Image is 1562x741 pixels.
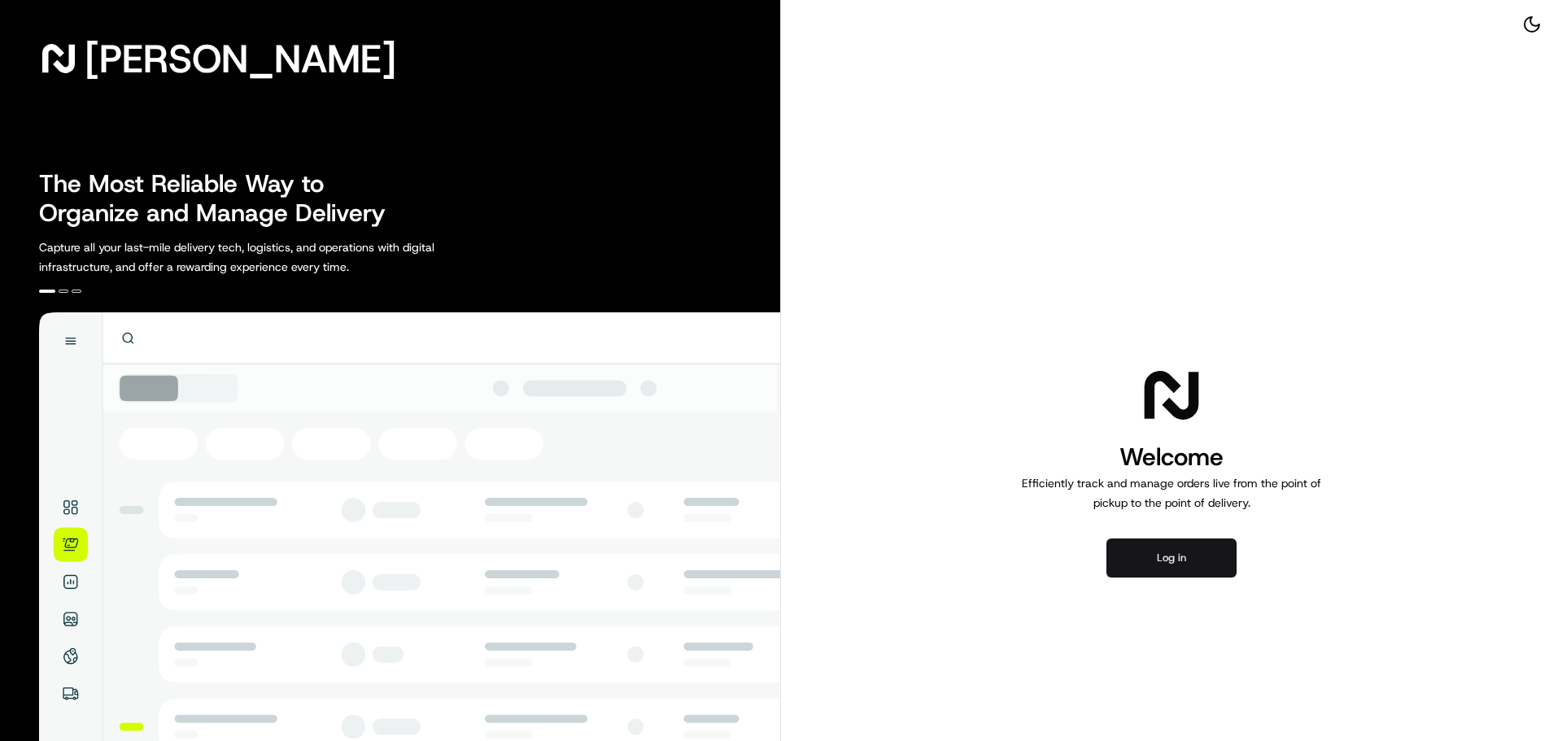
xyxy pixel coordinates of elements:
[39,169,404,228] h2: The Most Reliable Way to Organize and Manage Delivery
[1015,473,1328,512] p: Efficiently track and manage orders live from the point of pickup to the point of delivery.
[1106,538,1237,578] button: Log in
[39,238,508,277] p: Capture all your last-mile delivery tech, logistics, and operations with digital infrastructure, ...
[1015,441,1328,473] h1: Welcome
[85,42,396,75] span: [PERSON_NAME]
